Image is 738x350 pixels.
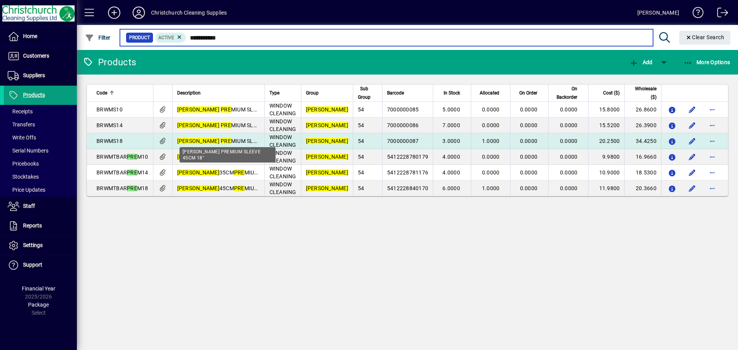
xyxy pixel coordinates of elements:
[4,27,77,46] a: Home
[560,106,578,113] span: 0.0000
[221,122,231,128] em: PRE
[177,154,275,160] span: 25CM MIUM T-BAR
[221,138,231,144] em: PRE
[387,185,428,191] span: 5412228840170
[681,55,732,69] button: More Options
[177,185,275,191] span: 45CM MIUM T-BAR
[520,169,538,176] span: 0.0000
[560,122,578,128] span: 0.0000
[85,35,111,41] span: Filter
[234,185,244,191] em: PRE
[560,138,578,144] span: 0.0000
[23,53,49,59] span: Customers
[603,89,620,97] span: Cost ($)
[442,185,460,191] span: 6.0000
[306,89,348,97] div: Group
[23,33,37,39] span: Home
[8,108,33,114] span: Receipts
[588,102,624,118] td: 15.8000
[8,161,39,167] span: Pricebooks
[306,122,348,128] em: [PERSON_NAME]
[588,149,624,165] td: 9.9800
[177,122,291,128] span: MIUM SLEEVE 35CM 14"
[23,72,45,78] span: Suppliers
[442,138,460,144] span: 3.0000
[482,138,500,144] span: 1.0000
[520,154,538,160] span: 0.0000
[269,103,296,116] span: WINDOW CLEANING
[358,185,364,191] span: 54
[96,138,123,144] span: BRWMS18
[83,31,113,45] button: Filter
[306,138,348,144] em: [PERSON_NAME]
[96,89,148,97] div: Code
[269,134,296,148] span: WINDOW CLEANING
[8,148,48,154] span: Serial Numbers
[127,185,137,191] em: PRE
[177,138,291,144] span: MIUM SLEEVE 45CM 18"
[387,89,428,97] div: Barcode
[155,33,186,43] mat-chip: Activation Status: Active
[624,118,661,133] td: 26.3900
[706,182,718,194] button: More options
[560,185,578,191] span: 0.0000
[629,59,652,65] span: Add
[269,166,296,179] span: WINDOW CLEANING
[476,89,506,97] div: Allocated
[96,154,148,160] span: BRWMTBAR M10
[706,135,718,147] button: More options
[158,35,174,40] span: Active
[683,59,730,65] span: More Options
[8,121,35,128] span: Transfers
[180,147,276,163] div: [PERSON_NAME] PREMIUM SLEEVE 45CM 18"
[686,151,698,163] button: Edit
[96,89,107,97] span: Code
[387,169,428,176] span: 5412228781176
[151,7,227,19] div: Christchurch Cleaning Supplies
[515,89,544,97] div: On Order
[387,138,419,144] span: 7000000087
[269,118,296,132] span: WINDOW CLEANING
[221,106,231,113] em: PRE
[358,106,364,113] span: 54
[177,106,219,113] em: [PERSON_NAME]
[387,122,419,128] span: 7000000086
[687,2,704,27] a: Knowledge Base
[4,105,77,118] a: Receipts
[269,89,279,97] span: Type
[4,170,77,183] a: Stocktakes
[553,85,584,101] div: On Backorder
[588,181,624,196] td: 11.9800
[480,89,499,97] span: Allocated
[686,103,698,116] button: Edit
[96,106,123,113] span: BRWMS10
[686,135,698,147] button: Edit
[23,203,35,209] span: Staff
[629,85,656,101] span: Wholesale ($)
[23,262,42,268] span: Support
[23,92,45,98] span: Products
[177,106,291,113] span: MIUM SLEEVE 25CM 10"
[442,154,460,160] span: 4.0000
[519,89,537,97] span: On Order
[269,150,296,164] span: WINDOW CLEANING
[23,222,42,229] span: Reports
[358,169,364,176] span: 54
[269,181,296,195] span: WINDOW CLEANING
[686,119,698,131] button: Edit
[177,122,219,128] em: [PERSON_NAME]
[627,55,654,69] button: Add
[306,185,348,191] em: [PERSON_NAME]
[358,85,377,101] div: Sub Group
[177,169,275,176] span: 35CM MIUM T-BAR
[482,154,500,160] span: 0.0000
[588,118,624,133] td: 15.5200
[83,56,136,68] div: Products
[4,216,77,236] a: Reports
[306,169,348,176] em: [PERSON_NAME]
[4,66,77,85] a: Suppliers
[624,102,661,118] td: 26.8600
[358,138,364,144] span: 54
[520,122,538,128] span: 0.0000
[624,133,661,149] td: 34.4250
